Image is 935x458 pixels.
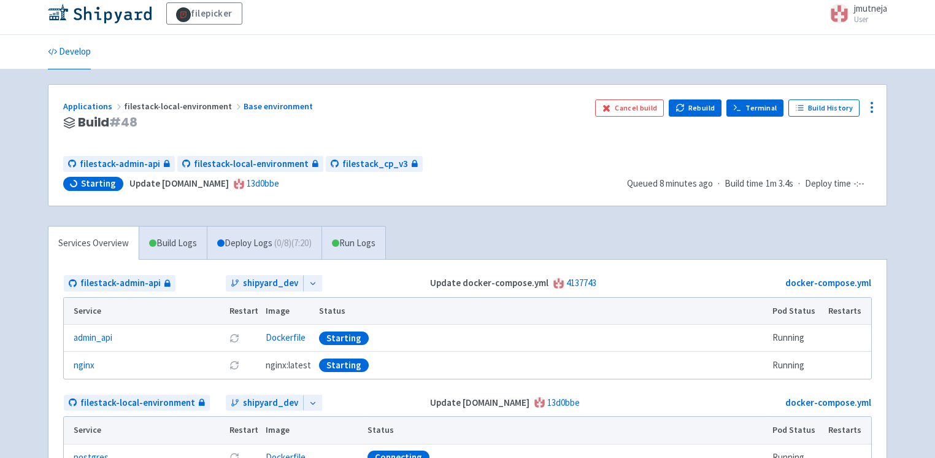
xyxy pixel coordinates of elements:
[315,298,769,325] th: Status
[274,236,312,250] span: ( 0 / 8 ) (7:20)
[547,397,580,408] a: 13d0bbe
[825,298,871,325] th: Restarts
[262,298,315,325] th: Image
[74,359,94,373] a: nginx
[785,397,871,408] a: docker-compose.yml
[139,227,207,260] a: Build Logs
[766,177,793,191] span: 1m 3.4s
[243,396,298,410] span: shipyard_dev
[80,396,195,410] span: filestack-local-environment
[244,101,315,112] a: Base environment
[319,332,369,345] div: Starting
[225,417,262,444] th: Restart
[226,275,303,292] a: shipyard_dev
[825,417,871,444] th: Restarts
[319,359,369,372] div: Starting
[726,99,783,117] a: Terminal
[595,99,664,117] button: Cancel build
[226,395,303,411] a: shipyard_dev
[854,15,887,23] small: User
[364,417,769,444] th: Status
[243,276,298,290] span: shipyard_dev
[725,177,763,191] span: Build time
[207,227,321,260] a: Deploy Logs (0/8)(7:20)
[124,101,244,112] span: filestack-local-environment
[81,177,116,190] span: Starting
[194,157,309,171] span: filestack-local-environment
[854,2,887,14] span: jmutneja
[247,177,279,189] a: 13d0bbe
[229,333,239,343] button: Restart pod
[64,298,225,325] th: Service
[430,397,529,408] strong: Update [DOMAIN_NAME]
[266,332,306,343] a: Dockerfile
[805,177,851,191] span: Deploy time
[63,101,124,112] a: Applications
[229,360,239,370] button: Restart pod
[342,157,408,171] span: filestack_cp_v3
[74,331,112,345] a: admin_api
[63,156,175,173] a: filestack-admin-api
[627,177,713,189] span: Queued
[430,277,548,289] strong: Update docker-compose.yml
[64,417,225,444] th: Service
[321,227,385,260] a: Run Logs
[48,35,91,69] a: Develop
[48,227,139,260] a: Services Overview
[64,395,210,411] a: filestack-local-environment
[660,177,713,189] time: 8 minutes ago
[80,157,160,171] span: filestack-admin-api
[48,4,152,23] img: Shipyard logo
[822,4,887,23] a: jmutneja User
[64,275,175,292] a: filestack-admin-api
[769,325,825,352] td: Running
[669,99,721,117] button: Rebuild
[177,156,323,173] a: filestack-local-environment
[788,99,860,117] a: Build History
[566,277,596,289] a: 4137743
[627,177,872,191] div: · ·
[769,417,825,444] th: Pod Status
[326,156,423,173] a: filestack_cp_v3
[225,298,262,325] th: Restart
[266,359,311,373] span: nginx:latest
[769,352,825,379] td: Running
[785,277,871,289] a: docker-compose.yml
[853,177,864,191] span: -:--
[109,114,137,131] span: # 48
[769,298,825,325] th: Pod Status
[166,2,242,25] a: filepicker
[129,177,229,189] strong: Update [DOMAIN_NAME]
[80,276,161,290] span: filestack-admin-api
[78,115,137,130] span: Build
[262,417,364,444] th: Image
